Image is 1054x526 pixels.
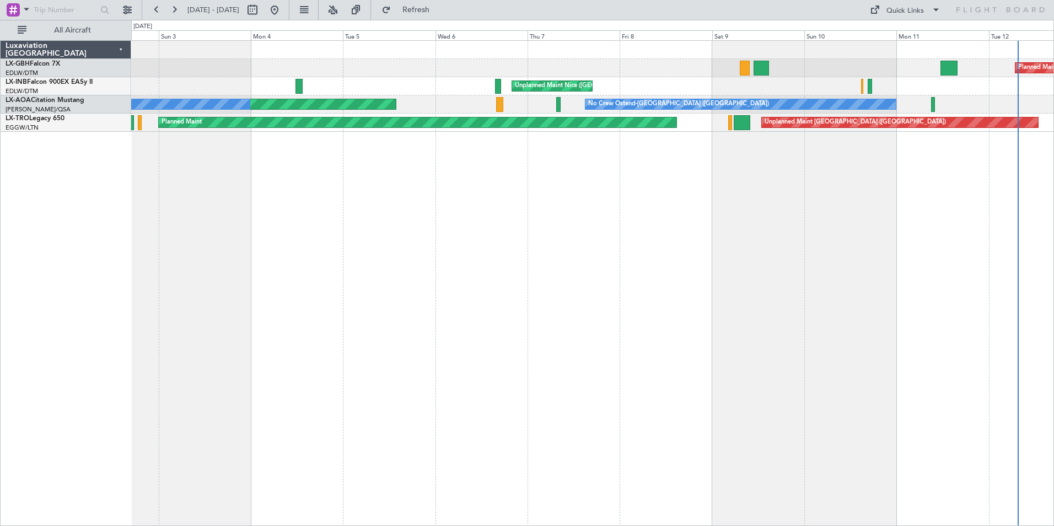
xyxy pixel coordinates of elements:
[187,5,239,15] span: [DATE] - [DATE]
[377,1,443,19] button: Refresh
[159,30,251,40] div: Sun 3
[6,115,29,122] span: LX-TRO
[6,79,93,85] a: LX-INBFalcon 900EX EASy II
[6,115,64,122] a: LX-TROLegacy 650
[588,96,769,112] div: No Crew Ostend-[GEOGRAPHIC_DATA] ([GEOGRAPHIC_DATA])
[712,30,804,40] div: Sat 9
[6,61,30,67] span: LX-GBH
[886,6,924,17] div: Quick Links
[6,105,71,114] a: [PERSON_NAME]/QSA
[6,97,31,104] span: LX-AOA
[6,124,39,132] a: EGGW/LTN
[251,30,343,40] div: Mon 4
[133,22,152,31] div: [DATE]
[34,2,97,18] input: Trip Number
[343,30,435,40] div: Tue 5
[864,1,946,19] button: Quick Links
[765,114,946,131] div: Unplanned Maint [GEOGRAPHIC_DATA] ([GEOGRAPHIC_DATA])
[620,30,712,40] div: Fri 8
[528,30,620,40] div: Thu 7
[804,30,896,40] div: Sun 10
[6,87,38,95] a: EDLW/DTM
[896,30,988,40] div: Mon 11
[12,22,120,39] button: All Aircraft
[29,26,116,34] span: All Aircraft
[6,79,27,85] span: LX-INB
[6,61,60,67] a: LX-GBHFalcon 7X
[162,114,202,131] div: Planned Maint
[6,69,38,77] a: EDLW/DTM
[515,78,646,94] div: Unplanned Maint Nice ([GEOGRAPHIC_DATA])
[435,30,528,40] div: Wed 6
[6,97,84,104] a: LX-AOACitation Mustang
[393,6,439,14] span: Refresh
